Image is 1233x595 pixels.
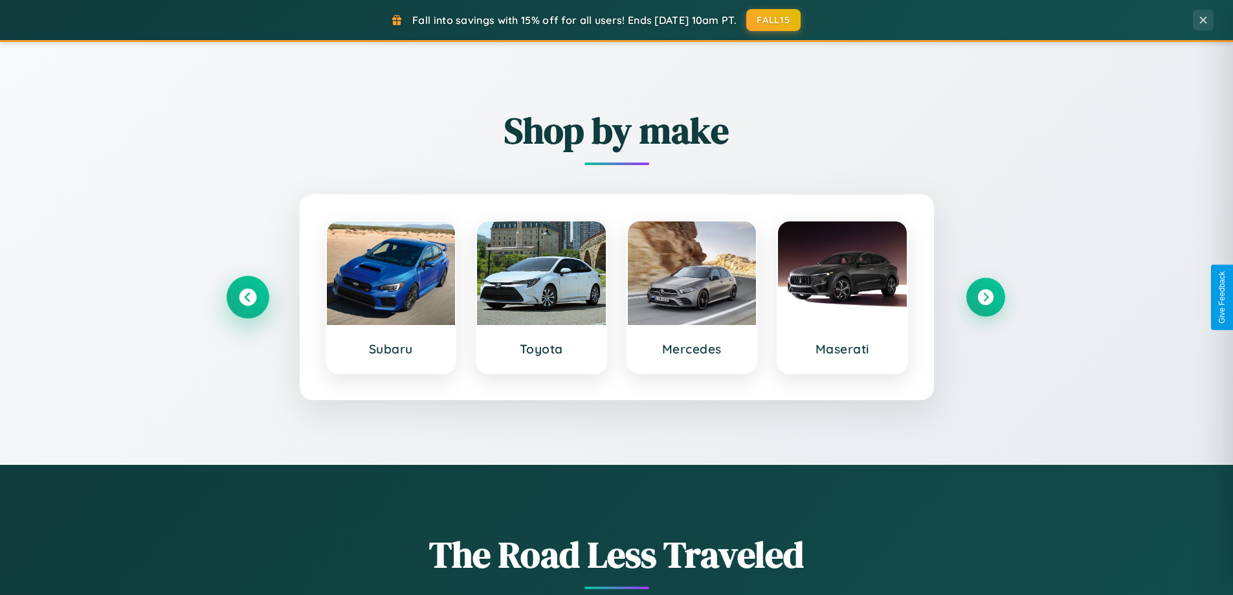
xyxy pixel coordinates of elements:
[412,14,737,27] span: Fall into savings with 15% off for all users! Ends [DATE] 10am PT.
[791,341,894,357] h3: Maserati
[228,106,1005,155] h2: Shop by make
[340,341,443,357] h3: Subaru
[228,530,1005,579] h1: The Road Less Traveled
[1217,271,1227,324] div: Give Feedback
[746,9,801,31] button: FALL15
[490,341,593,357] h3: Toyota
[641,341,744,357] h3: Mercedes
